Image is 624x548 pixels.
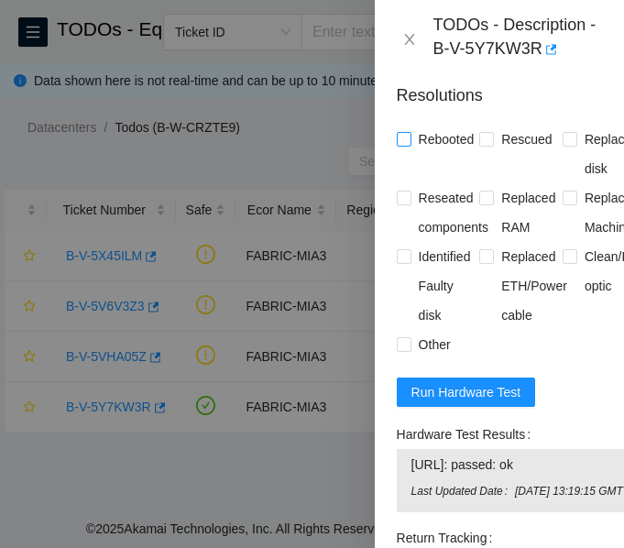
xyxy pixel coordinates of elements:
span: Other [411,330,458,359]
label: Hardware Test Results [397,420,538,449]
button: Run Hardware Test [397,378,536,407]
span: Reseated components [411,183,496,242]
span: Replaced RAM [494,183,563,242]
span: Replaced ETH/Power cable [494,242,575,330]
button: Close [397,31,422,49]
span: Rebooted [411,125,482,154]
div: TODOs - Description - B-V-5Y7KW3R [433,15,602,64]
span: close [402,32,417,47]
span: Run Hardware Test [411,382,521,402]
span: Rescued [494,125,559,154]
span: Last Updated Date [411,483,515,500]
span: Identified Faulty disk [411,242,480,330]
